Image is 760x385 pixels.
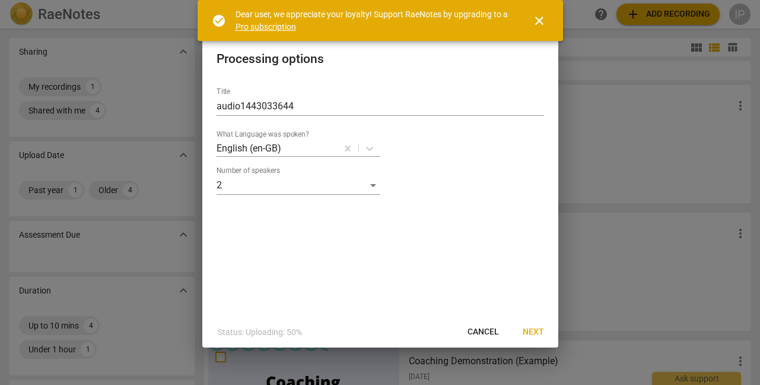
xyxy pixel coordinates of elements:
button: Cancel [458,321,508,343]
p: English (en-GB) [217,141,281,155]
button: Close [525,7,554,35]
label: What Language was spoken? [217,131,309,138]
button: Next [513,321,554,343]
span: Cancel [468,326,499,338]
span: close [532,14,546,28]
span: check_circle [212,14,226,28]
a: Pro subscription [236,22,296,31]
div: Dear user, we appreciate your loyalty! Support RaeNotes by upgrading to a [236,8,511,33]
h2: Processing options [217,52,544,67]
label: Number of speakers [217,168,280,175]
span: Next [523,326,544,338]
div: 2 [217,176,380,195]
label: Title [217,89,230,96]
p: Status: Uploading: 50% [218,326,302,339]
